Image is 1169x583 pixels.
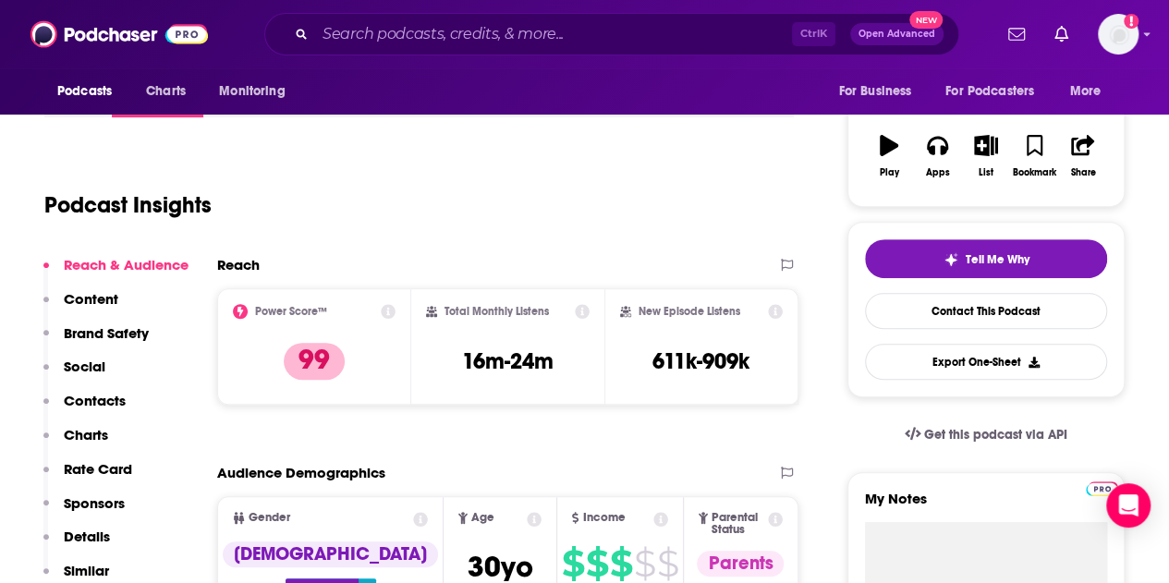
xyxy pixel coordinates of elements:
[945,79,1034,104] span: For Podcasters
[858,30,935,39] span: Open Advanced
[219,79,285,104] span: Monitoring
[64,324,149,342] p: Brand Safety
[933,74,1061,109] button: open menu
[582,512,625,524] span: Income
[444,305,549,318] h2: Total Monthly Listens
[865,490,1107,522] label: My Notes
[43,358,105,392] button: Social
[1010,123,1058,189] button: Bookmark
[979,167,993,178] div: List
[1070,79,1102,104] span: More
[217,464,385,481] h2: Audience Demographics
[43,392,126,426] button: Contacts
[64,392,126,409] p: Contacts
[43,324,149,358] button: Brand Safety
[471,512,494,524] span: Age
[865,344,1107,380] button: Export One-Sheet
[64,290,118,308] p: Content
[1001,18,1032,50] a: Show notifications dropdown
[909,11,943,29] span: New
[315,19,792,49] input: Search podcasts, credits, & more...
[944,252,958,267] img: tell me why sparkle
[1013,167,1056,178] div: Bookmark
[64,528,110,545] p: Details
[913,123,961,189] button: Apps
[249,512,290,524] span: Gender
[57,79,112,104] span: Podcasts
[43,256,189,290] button: Reach & Audience
[639,305,740,318] h2: New Episode Listens
[1098,14,1139,55] span: Logged in as gracewagner
[697,551,784,577] div: Parents
[657,549,678,578] span: $
[712,512,764,536] span: Parental Status
[850,23,944,45] button: Open AdvancedNew
[264,13,959,55] div: Search podcasts, credits, & more...
[825,74,934,109] button: open menu
[1124,14,1139,29] svg: Add a profile image
[64,460,132,478] p: Rate Card
[255,305,327,318] h2: Power Score™
[1059,123,1107,189] button: Share
[586,549,608,578] span: $
[223,541,438,567] div: [DEMOGRAPHIC_DATA]
[1098,14,1139,55] button: Show profile menu
[562,549,584,578] span: $
[1098,14,1139,55] img: User Profile
[43,528,110,562] button: Details
[966,252,1029,267] span: Tell Me Why
[64,494,125,512] p: Sponsors
[1086,479,1118,496] a: Pro website
[64,358,105,375] p: Social
[30,17,208,52] img: Podchaser - Follow, Share and Rate Podcasts
[1086,481,1118,496] img: Podchaser Pro
[926,167,950,178] div: Apps
[1070,167,1095,178] div: Share
[43,290,118,324] button: Content
[880,167,899,178] div: Play
[865,293,1107,329] a: Contact This Podcast
[44,74,136,109] button: open menu
[634,549,655,578] span: $
[462,347,554,375] h3: 16m-24m
[865,239,1107,278] button: tell me why sparkleTell Me Why
[64,426,108,443] p: Charts
[1106,483,1151,528] div: Open Intercom Messenger
[865,123,913,189] button: Play
[962,123,1010,189] button: List
[206,74,309,109] button: open menu
[146,79,186,104] span: Charts
[43,460,132,494] button: Rate Card
[43,426,108,460] button: Charts
[924,427,1067,443] span: Get this podcast via API
[43,494,125,528] button: Sponsors
[610,549,632,578] span: $
[134,74,197,109] a: Charts
[64,562,109,579] p: Similar
[838,79,911,104] span: For Business
[284,343,345,380] p: 99
[652,347,749,375] h3: 611k-909k
[1047,18,1076,50] a: Show notifications dropdown
[44,191,212,219] h1: Podcast Insights
[217,256,260,273] h2: Reach
[64,256,189,273] p: Reach & Audience
[890,412,1082,457] a: Get this podcast via API
[792,22,835,46] span: Ctrl K
[1057,74,1125,109] button: open menu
